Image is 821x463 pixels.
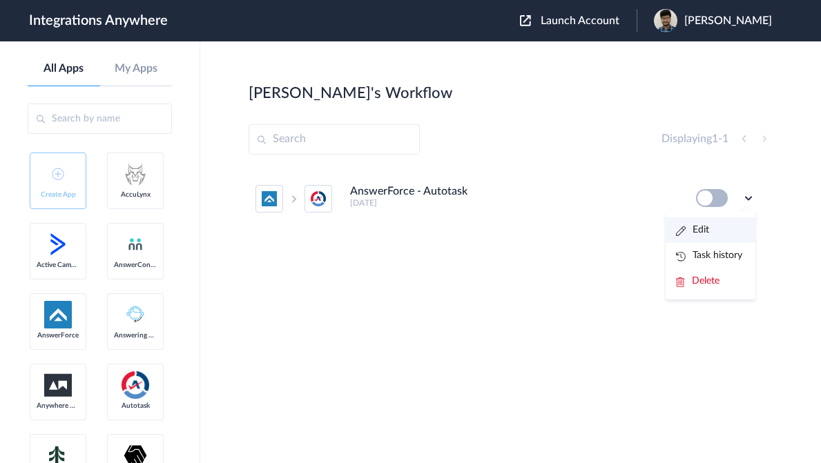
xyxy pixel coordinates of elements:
span: Launch Account [541,15,619,26]
span: Answering Service [114,331,157,339]
img: launch-acct-icon.svg [520,15,531,26]
span: Active Campaign [37,261,79,269]
span: AccuLynx [114,190,157,199]
a: All Apps [28,62,100,75]
span: AnswerForce [37,331,79,339]
span: Delete [692,276,719,286]
h4: AnswerForce - Autotask [350,185,467,198]
span: 1 [722,133,728,144]
img: answerconnect-logo.svg [127,236,144,253]
img: af-app-logo.svg [44,301,72,328]
img: Answering_service.png [122,301,149,328]
a: Edit [676,225,709,235]
span: Anywhere Works [37,402,79,410]
h4: Displaying - [661,132,728,146]
img: blob [654,9,677,32]
span: AnswerConnect [114,261,157,269]
a: My Apps [100,62,173,75]
input: Search [249,124,420,155]
input: Search by name [28,104,172,134]
img: active-campaign-logo.svg [44,230,72,258]
img: acculynx-logo.svg [122,160,149,188]
h1: Integrations Anywhere [29,12,168,29]
h5: [DATE] [350,198,677,208]
span: 1 [712,133,718,144]
button: Launch Account [520,14,637,28]
img: aww.png [44,374,72,397]
span: [PERSON_NAME] [684,14,772,28]
span: Create App [37,190,79,199]
img: autotask.png [122,371,149,399]
span: Autotask [114,402,157,410]
img: add-icon.svg [52,168,64,180]
a: Task history [676,250,742,260]
h2: [PERSON_NAME]'s Workflow [249,84,452,102]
